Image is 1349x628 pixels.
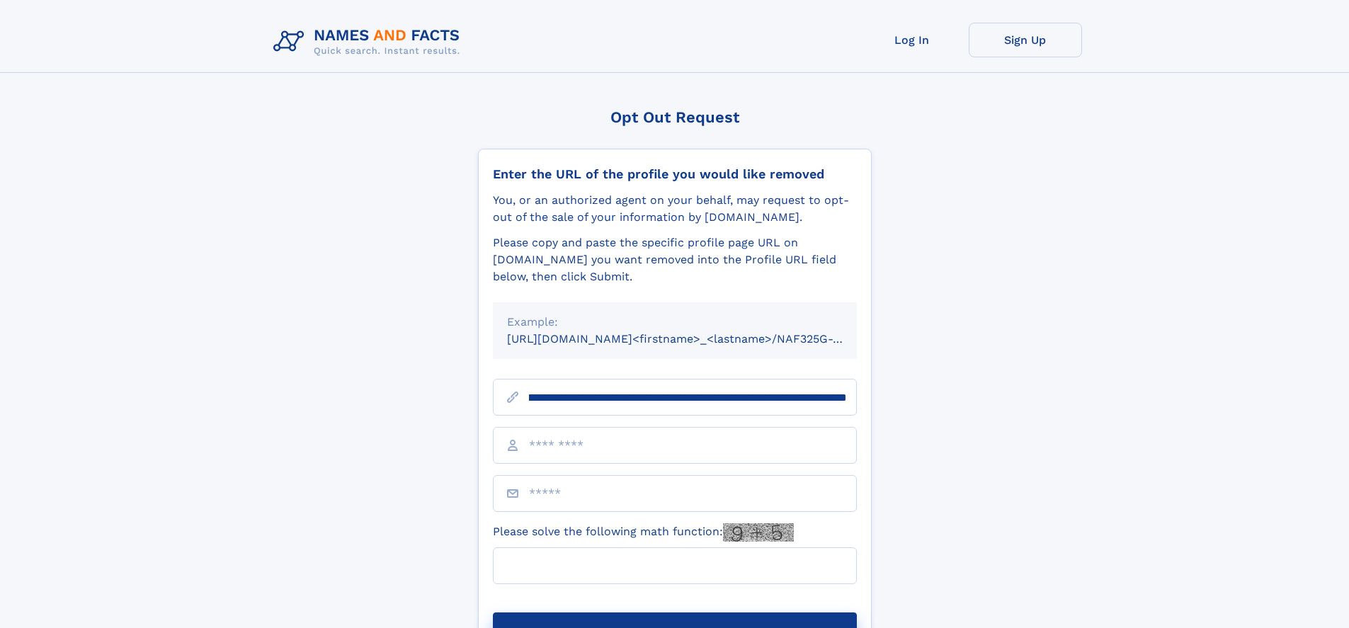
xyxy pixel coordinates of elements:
[493,523,794,542] label: Please solve the following math function:
[478,108,872,126] div: Opt Out Request
[493,234,857,285] div: Please copy and paste the specific profile page URL on [DOMAIN_NAME] you want removed into the Pr...
[507,314,843,331] div: Example:
[507,332,884,346] small: [URL][DOMAIN_NAME]<firstname>_<lastname>/NAF325G-xxxxxxxx
[969,23,1082,57] a: Sign Up
[268,23,472,61] img: Logo Names and Facts
[493,192,857,226] div: You, or an authorized agent on your behalf, may request to opt-out of the sale of your informatio...
[493,166,857,182] div: Enter the URL of the profile you would like removed
[855,23,969,57] a: Log In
